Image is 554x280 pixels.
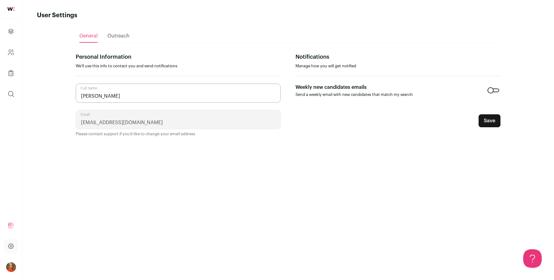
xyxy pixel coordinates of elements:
[37,11,77,20] h1: User Settings
[4,66,18,81] a: Company Lists
[76,84,281,103] input: Full name
[76,53,281,61] p: Personal Information
[4,24,18,39] a: Projects
[107,30,130,42] a: Outreach
[295,64,500,69] p: Manage how you will get notified
[107,34,130,38] span: Outreach
[479,114,500,127] button: Save
[523,249,542,268] iframe: Help Scout Beacon - Open
[76,64,281,69] p: We'll use this info to contact you and send notifications
[295,84,413,91] p: Weekly new candidates emails
[295,53,500,61] p: Notifications
[76,110,281,129] input: Email
[4,45,18,60] a: Company and ATS Settings
[6,262,16,272] img: 12028968-medium_jpg
[6,262,16,272] button: Open dropdown
[295,92,413,97] p: Send a weekly email with new candidates that match my search
[7,7,14,11] img: wellfound-shorthand-0d5821cbd27db2630d0214b213865d53afaa358527fdda9d0ea32b1df1b89c2c.svg
[79,34,98,38] span: General
[76,132,281,136] p: Please contact support if you'd like to change your email address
